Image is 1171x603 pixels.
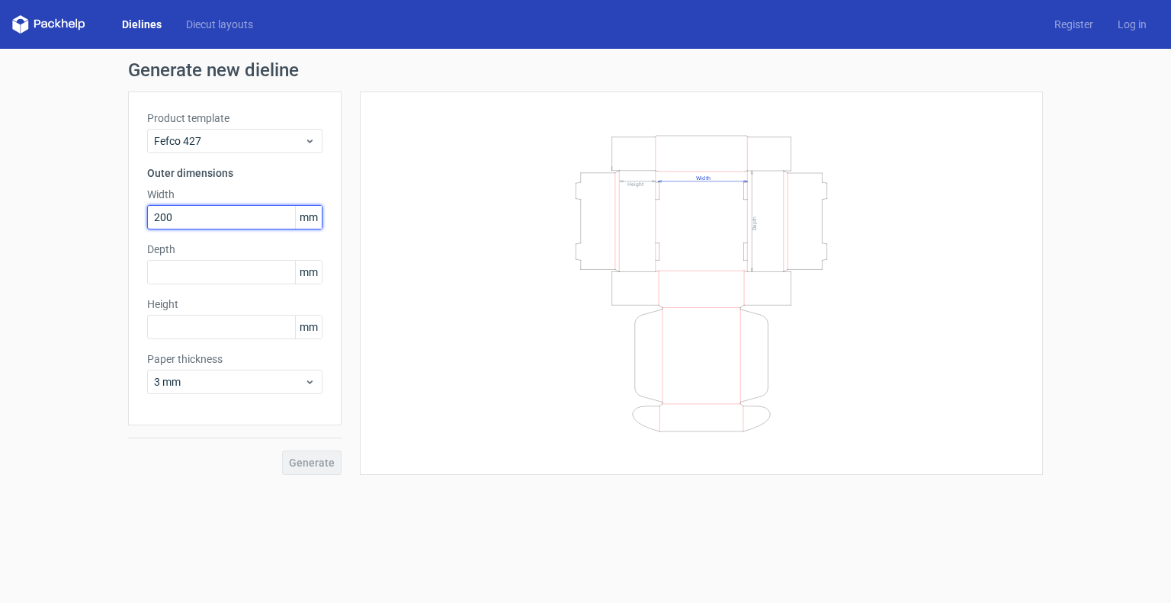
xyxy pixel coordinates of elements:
span: 3 mm [154,374,304,390]
a: Register [1042,17,1105,32]
text: Width [696,174,711,181]
label: Width [147,187,322,202]
text: Height [627,181,643,187]
h3: Outer dimensions [147,165,322,181]
a: Dielines [110,17,174,32]
span: mm [295,316,322,338]
h1: Generate new dieline [128,61,1043,79]
label: Product template [147,111,322,126]
label: Paper thickness [147,351,322,367]
a: Diecut layouts [174,17,265,32]
span: mm [295,261,322,284]
span: mm [295,206,322,229]
label: Depth [147,242,322,257]
text: Depth [752,216,758,229]
span: Fefco 427 [154,133,304,149]
a: Log in [1105,17,1159,32]
label: Height [147,297,322,312]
